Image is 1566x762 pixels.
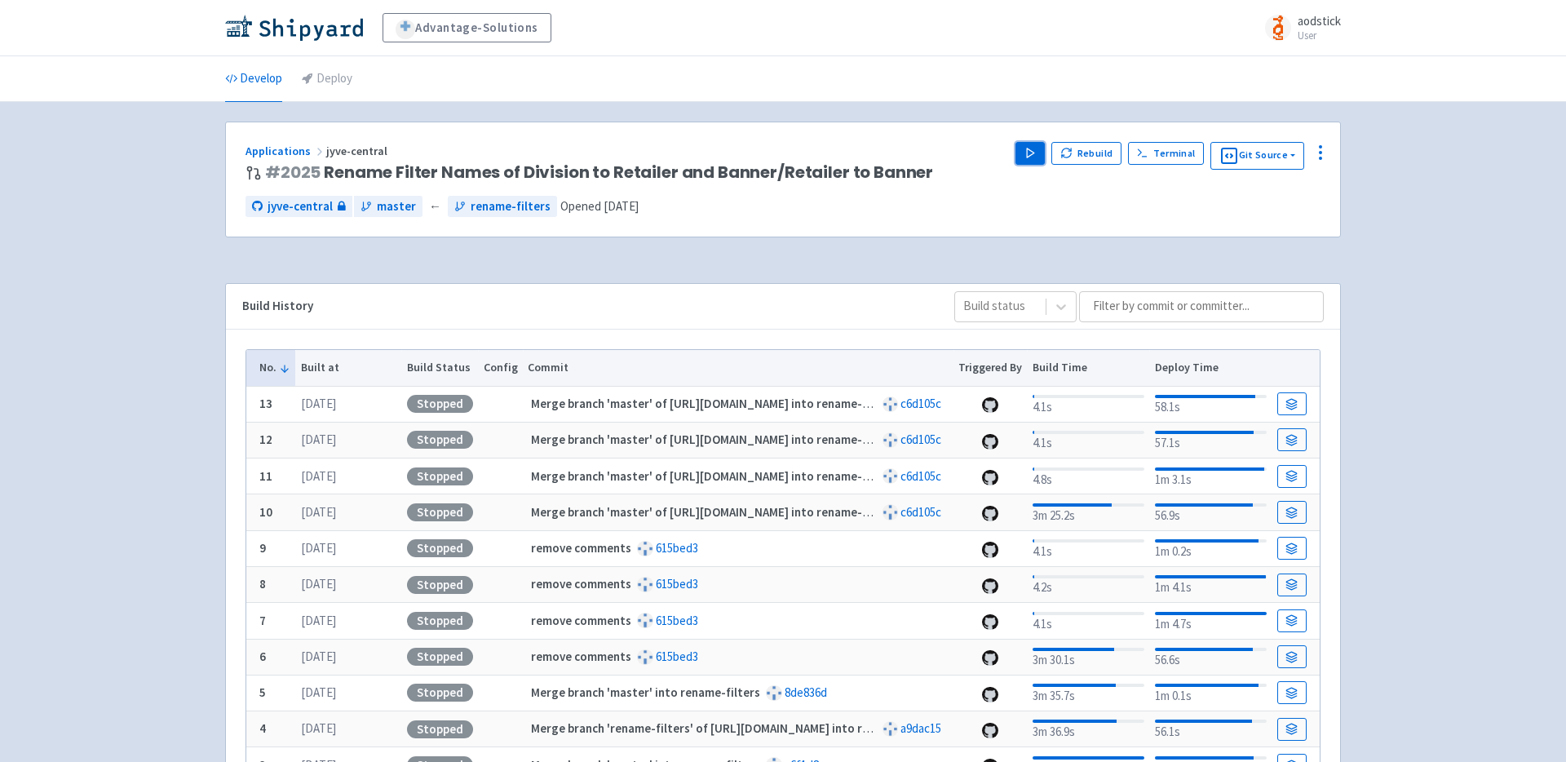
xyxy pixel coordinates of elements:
b: 9 [259,540,266,556]
a: 615bed3 [656,540,698,556]
div: Stopped [407,648,473,666]
a: Build Details [1277,392,1307,415]
a: 615bed3 [656,576,698,591]
a: master [354,196,422,218]
th: Deploy Time [1149,350,1272,386]
div: Stopped [407,431,473,449]
a: rename-filters [448,196,557,218]
button: No. [259,359,290,376]
a: aodstick User [1255,15,1341,41]
a: Build Details [1277,645,1307,668]
a: Build Details [1277,681,1307,704]
strong: remove comments [531,613,631,628]
a: Build Details [1277,718,1307,741]
a: Advantage-Solutions [383,13,551,42]
div: 57.1s [1155,428,1267,453]
th: Config [478,350,523,386]
strong: Merge branch 'master' of [URL][DOMAIN_NAME] into rename-filters [531,432,896,447]
img: Shipyard logo [225,15,363,41]
div: 1m 4.7s [1155,609,1267,634]
div: Stopped [407,720,473,738]
small: User [1298,30,1341,41]
b: 7 [259,613,266,628]
div: 3m 36.9s [1033,716,1144,742]
button: Git Source [1210,142,1304,170]
div: Stopped [407,503,473,521]
b: 11 [259,468,272,484]
time: [DATE] [301,540,336,556]
time: [DATE] [604,198,639,214]
button: Rebuild [1051,142,1121,165]
a: c6d105c [900,504,941,520]
div: Build History [242,297,928,316]
a: Build Details [1277,465,1307,488]
a: Build Details [1277,574,1307,596]
a: Build Details [1277,428,1307,451]
strong: Merge branch 'master' of [URL][DOMAIN_NAME] into rename-filters [531,468,896,484]
b: 4 [259,720,266,736]
time: [DATE] [301,504,336,520]
time: [DATE] [301,613,336,628]
span: ← [429,197,441,216]
div: 1m 0.2s [1155,536,1267,561]
th: Build Status [401,350,478,386]
div: 4.1s [1033,609,1144,634]
th: Built at [295,350,401,386]
strong: remove comments [531,649,631,664]
a: #2025 [265,161,321,184]
div: 4.1s [1033,536,1144,561]
div: 3m 35.7s [1033,680,1144,706]
span: jyve-central [326,144,390,158]
a: c6d105c [900,468,941,484]
div: 56.1s [1155,716,1267,742]
a: Develop [225,56,282,102]
th: Commit [523,350,953,386]
a: Deploy [302,56,352,102]
div: 3m 30.1s [1033,645,1144,670]
b: 5 [259,684,266,700]
div: 56.6s [1155,645,1267,670]
button: Play [1015,142,1045,165]
a: jyve-central [246,196,352,218]
time: [DATE] [301,432,336,447]
div: 58.1s [1155,392,1267,417]
div: 4.1s [1033,428,1144,453]
div: Stopped [407,539,473,557]
div: 4.8s [1033,464,1144,490]
a: 615bed3 [656,649,698,664]
div: Stopped [407,684,473,702]
time: [DATE] [301,468,336,484]
div: 1m 4.1s [1155,572,1267,597]
div: Stopped [407,467,473,485]
a: 615bed3 [656,613,698,628]
div: Stopped [407,576,473,594]
span: Rename Filter Names of Division to Retailer and Banner/Retailer to Banner [265,163,933,182]
time: [DATE] [301,396,336,411]
b: 8 [259,576,266,591]
strong: Merge branch 'master' of [URL][DOMAIN_NAME] into rename-filters [531,504,896,520]
div: Stopped [407,612,473,630]
th: Triggered By [953,350,1028,386]
a: Terminal [1128,142,1204,165]
input: Filter by commit or committer... [1079,291,1324,322]
strong: remove comments [531,576,631,591]
a: Applications [246,144,326,158]
strong: Merge branch 'master' of [URL][DOMAIN_NAME] into rename-filters [531,396,896,411]
div: 3m 25.2s [1033,500,1144,525]
time: [DATE] [301,684,336,700]
div: 56.9s [1155,500,1267,525]
time: [DATE] [301,576,336,591]
div: 4.1s [1033,392,1144,417]
div: 1m 0.1s [1155,680,1267,706]
strong: remove comments [531,540,631,556]
strong: Merge branch 'rename-filters' of [URL][DOMAIN_NAME] into rename-filters [531,720,937,736]
a: c6d105c [900,432,941,447]
span: master [377,197,416,216]
strong: Merge branch 'master' into rename-filters [531,684,760,700]
div: 4.2s [1033,572,1144,597]
a: 8de836d [785,684,827,700]
time: [DATE] [301,649,336,664]
a: Build Details [1277,501,1307,524]
a: Build Details [1277,609,1307,632]
b: 6 [259,649,266,664]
